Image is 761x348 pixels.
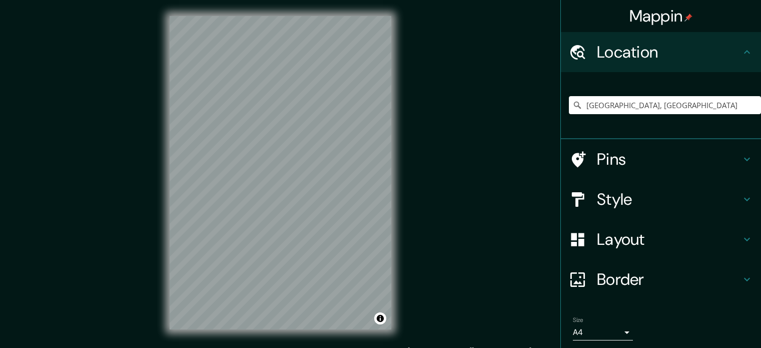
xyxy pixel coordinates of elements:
img: pin-icon.png [684,14,692,22]
h4: Mappin [629,6,693,26]
div: Border [561,259,761,299]
h4: Border [597,269,741,289]
div: A4 [573,324,633,340]
div: Location [561,32,761,72]
h4: Style [597,189,741,209]
label: Size [573,316,583,324]
h4: Location [597,42,741,62]
div: Pins [561,139,761,179]
div: Style [561,179,761,219]
input: Pick your city or area [569,96,761,114]
button: Toggle attribution [374,312,386,324]
iframe: Help widget launcher [672,309,750,337]
div: Layout [561,219,761,259]
h4: Layout [597,229,741,249]
h4: Pins [597,149,741,169]
canvas: Map [170,16,391,329]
